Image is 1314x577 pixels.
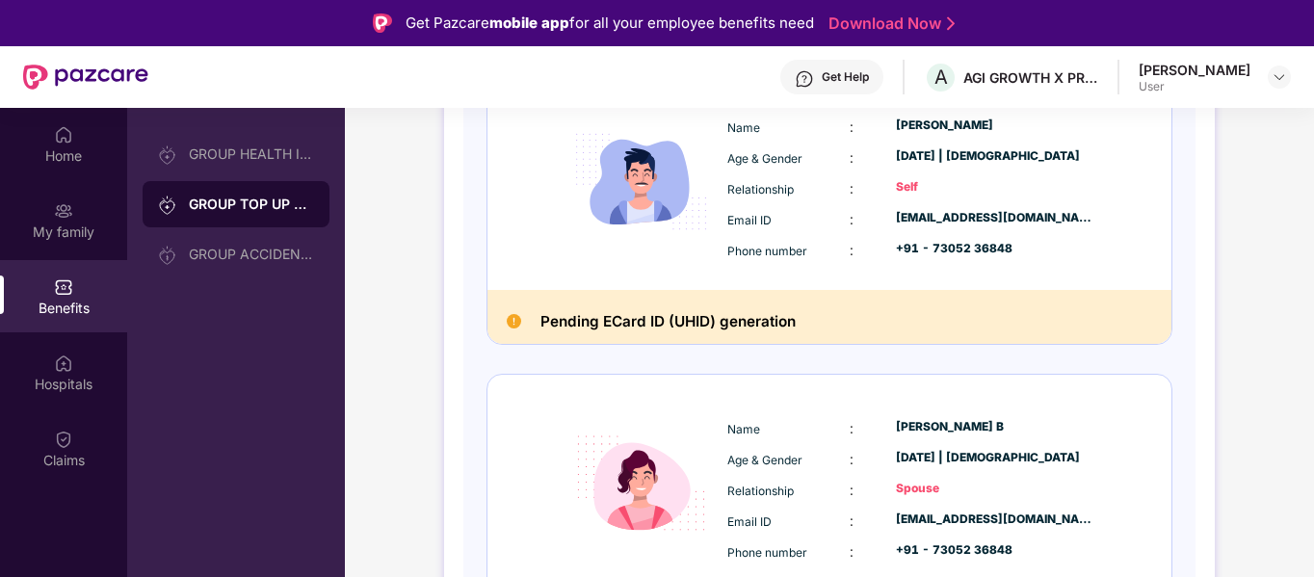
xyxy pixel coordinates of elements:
img: icon [560,100,723,263]
span: Age & Gender [727,151,802,166]
div: [PERSON_NAME] [1139,61,1250,79]
div: +91 - 73052 36848 [896,541,1094,560]
div: [DATE] | [DEMOGRAPHIC_DATA] [896,147,1094,166]
span: Age & Gender [727,453,802,467]
span: Relationship [727,182,794,197]
img: svg+xml;base64,PHN2ZyBpZD0iQmVuZWZpdHMiIHhtbG5zPSJodHRwOi8vd3d3LnczLm9yZy8yMDAwL3N2ZyIgd2lkdGg9Ij... [54,277,73,297]
span: : [850,118,854,135]
div: GROUP TOP UP POLICY [189,195,314,214]
span: : [850,543,854,560]
span: Name [727,422,760,436]
div: Spouse [896,480,1094,498]
span: : [850,211,854,227]
span: Email ID [727,213,772,227]
img: svg+xml;base64,PHN2ZyB3aWR0aD0iMjAiIGhlaWdodD0iMjAiIHZpZXdCb3g9IjAgMCAyMCAyMCIgZmlsbD0ibm9uZSIgeG... [158,145,177,165]
img: svg+xml;base64,PHN2ZyBpZD0iQ2xhaW0iIHhtbG5zPSJodHRwOi8vd3d3LnczLm9yZy8yMDAwL3N2ZyIgd2lkdGg9IjIwIi... [54,430,73,449]
span: : [850,242,854,258]
img: New Pazcare Logo [23,65,148,90]
img: svg+xml;base64,PHN2ZyBpZD0iSG9zcGl0YWxzIiB4bWxucz0iaHR0cDovL3d3dy53My5vcmcvMjAwMC9zdmciIHdpZHRoPS... [54,354,73,373]
span: Relationship [727,484,794,498]
div: AGI GROWTH X PRIVATE LIMITED [963,68,1098,87]
div: [DATE] | [DEMOGRAPHIC_DATA] [896,449,1094,467]
div: +91 - 73052 36848 [896,240,1094,258]
h2: Pending ECard ID (UHID) generation [540,309,796,334]
img: svg+xml;base64,PHN2ZyB3aWR0aD0iMjAiIGhlaWdodD0iMjAiIHZpZXdCb3g9IjAgMCAyMCAyMCIgZmlsbD0ibm9uZSIgeG... [158,246,177,265]
img: svg+xml;base64,PHN2ZyB3aWR0aD0iMjAiIGhlaWdodD0iMjAiIHZpZXdCb3g9IjAgMCAyMCAyMCIgZmlsbD0ibm9uZSIgeG... [158,196,177,215]
div: [PERSON_NAME] B [896,418,1094,436]
span: : [850,180,854,197]
div: Get Help [822,69,869,85]
div: GROUP HEALTH INSURANCE [189,146,314,162]
img: icon [560,402,723,564]
span: Phone number [727,545,807,560]
img: svg+xml;base64,PHN2ZyBpZD0iRHJvcGRvd24tMzJ4MzIiIHhtbG5zPSJodHRwOi8vd3d3LnczLm9yZy8yMDAwL3N2ZyIgd2... [1272,69,1287,85]
div: [EMAIL_ADDRESS][DOMAIN_NAME] [896,511,1094,529]
div: [EMAIL_ADDRESS][DOMAIN_NAME] [896,209,1094,227]
img: svg+xml;base64,PHN2ZyBpZD0iSGVscC0zMngzMiIgeG1sbnM9Imh0dHA6Ly93d3cudzMub3JnLzIwMDAvc3ZnIiB3aWR0aD... [795,69,814,89]
img: Pending [507,314,521,328]
img: svg+xml;base64,PHN2ZyB3aWR0aD0iMjAiIGhlaWdodD0iMjAiIHZpZXdCb3g9IjAgMCAyMCAyMCIgZmlsbD0ibm9uZSIgeG... [54,201,73,221]
span: : [850,149,854,166]
span: Phone number [727,244,807,258]
div: [PERSON_NAME] [896,117,1094,135]
span: A [934,66,948,89]
div: GROUP ACCIDENTAL INSURANCE [189,247,314,262]
span: : [850,420,854,436]
img: Logo [373,13,392,33]
span: : [850,482,854,498]
span: : [850,451,854,467]
a: Download Now [828,13,949,34]
div: Get Pazcare for all your employee benefits need [406,12,814,35]
img: svg+xml;base64,PHN2ZyBpZD0iSG9tZSIgeG1sbnM9Imh0dHA6Ly93d3cudzMub3JnLzIwMDAvc3ZnIiB3aWR0aD0iMjAiIG... [54,125,73,144]
span: Email ID [727,514,772,529]
div: User [1139,79,1250,94]
span: : [850,512,854,529]
span: Name [727,120,760,135]
strong: mobile app [489,13,569,32]
img: Stroke [947,13,955,34]
div: Self [896,178,1094,197]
